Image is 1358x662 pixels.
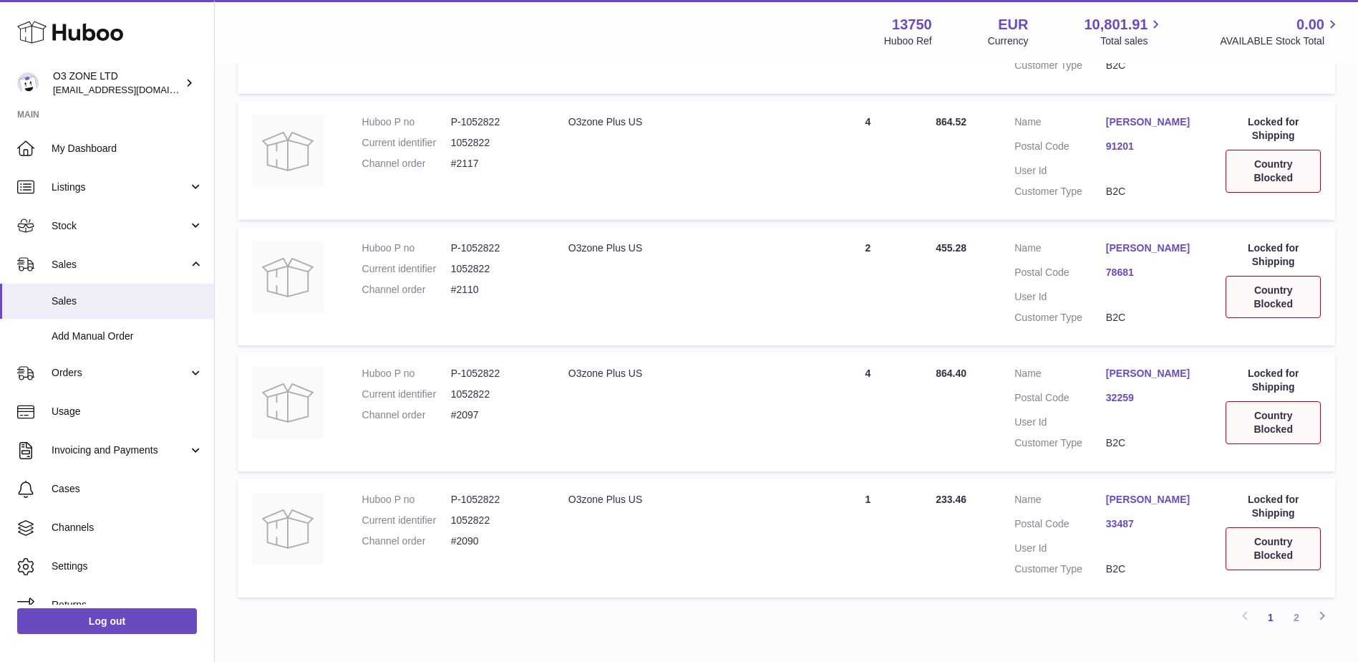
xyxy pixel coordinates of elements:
strong: EUR [998,15,1028,34]
div: O3zone Plus US [568,367,800,380]
a: [PERSON_NAME] [1106,115,1198,129]
dt: Huboo P no [362,493,451,507]
img: no-photo.jpg [252,367,324,438]
dd: 1052822 [451,136,540,150]
dt: Huboo P no [362,115,451,129]
span: Sales [52,258,188,272]
dt: Channel order [362,408,451,422]
span: Listings [52,181,188,194]
span: Cases [52,482,203,496]
dt: Customer Type [1014,311,1106,325]
dd: P-1052822 [451,367,540,380]
span: Sales [52,294,203,308]
span: AVAILABLE Stock Total [1220,34,1341,48]
a: [PERSON_NAME] [1106,367,1198,380]
img: no-photo.jpg [252,493,324,565]
span: Channels [52,521,203,534]
dt: Current identifier [362,388,451,401]
dt: Name [1014,115,1106,133]
dd: P-1052822 [451,493,540,507]
a: 78681 [1106,266,1198,279]
div: Country Blocked [1226,276,1321,319]
dd: #2117 [451,157,540,171]
dd: #2090 [451,534,540,548]
span: Stock [52,219,188,233]
a: Log out [17,608,197,634]
span: 864.52 [936,116,966,128]
img: no-photo.jpg [252,115,324,187]
span: Usage [52,405,203,418]
a: 32259 [1106,391,1198,405]
dt: Channel order [362,157,451,171]
dt: User Id [1014,290,1106,304]
div: Country Blocked [1226,150,1321,193]
dt: User Id [1014,542,1106,555]
dt: Customer Type [1014,59,1106,72]
span: 455.28 [936,242,966,254]
div: Locked for Shipping [1226,241,1321,269]
dd: P-1052822 [451,115,540,129]
dd: B2C [1106,562,1198,576]
span: 10,801.91 [1084,15,1148,34]
div: Locked for Shipping [1226,115,1321,143]
dd: #2110 [451,283,540,297]
dt: Current identifier [362,136,451,150]
dd: P-1052822 [451,241,540,255]
dt: Huboo P no [362,367,451,380]
span: Total sales [1100,34,1164,48]
dt: Postal Code [1014,517,1106,534]
dt: Name [1014,367,1106,384]
dt: Huboo P no [362,241,451,255]
td: 2 [814,227,921,346]
dd: B2C [1106,311,1198,325]
a: 1 [1258,605,1284,630]
td: 4 [814,101,921,220]
span: 233.46 [936,494,966,505]
a: 91201 [1106,140,1198,153]
dd: 1052822 [451,514,540,527]
dt: Channel order [362,283,451,297]
dt: Postal Code [1014,391,1106,408]
div: Locked for Shipping [1226,493,1321,520]
dt: Channel order [362,534,451,548]
dt: User Id [1014,416,1106,429]
dt: Postal Code [1014,140,1106,157]
div: Huboo Ref [884,34,932,48]
span: [EMAIL_ADDRESS][DOMAIN_NAME] [53,84,210,95]
span: Orders [52,366,188,380]
dt: User Id [1014,164,1106,178]
div: Country Blocked [1226,401,1321,444]
a: [PERSON_NAME] [1106,241,1198,255]
dd: B2C [1106,436,1198,450]
span: Invoicing and Payments [52,443,188,457]
span: 864.40 [936,368,966,379]
dt: Customer Type [1014,562,1106,576]
img: hello@o3zoneltd.co.uk [17,72,39,94]
dt: Current identifier [362,262,451,276]
a: [PERSON_NAME] [1106,493,1198,507]
div: Locked for Shipping [1226,367,1321,394]
div: O3zone Plus US [568,115,800,129]
a: 33487 [1106,517,1198,531]
dd: 1052822 [451,388,540,401]
div: O3 ZONE LTD [53,69,182,97]
span: My Dashboard [52,142,203,155]
dt: Current identifier [362,514,451,527]
span: 0.00 [1296,15,1324,34]
dt: Postal Code [1014,266,1106,283]
dd: B2C [1106,185,1198,198]
span: Add Manual Order [52,330,203,343]
span: Settings [52,560,203,573]
dt: Customer Type [1014,436,1106,450]
div: Country Blocked [1226,527,1321,570]
div: O3zone Plus US [568,241,800,255]
dt: Customer Type [1014,185,1106,198]
div: Currency [988,34,1029,48]
div: O3zone Plus US [568,493,800,507]
td: 4 [814,352,921,471]
a: 2 [1284,605,1309,630]
dt: Name [1014,493,1106,510]
span: Returns [52,598,203,612]
img: no-photo.jpg [252,241,324,313]
a: 0.00 AVAILABLE Stock Total [1220,15,1341,48]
